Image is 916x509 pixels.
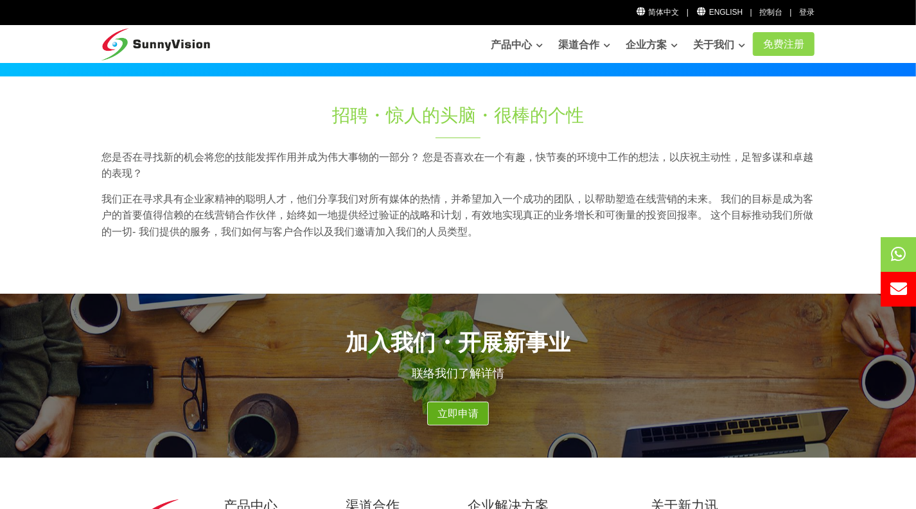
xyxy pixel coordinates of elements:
font: 渠道合作 [558,39,599,50]
font: English [709,8,743,17]
a: 立即申请 [427,402,489,425]
font: 联络我们了解详情 [412,367,504,380]
a: 登录 [799,8,815,17]
font: 企业方案 [626,39,667,50]
font: 我们正在寻求具有企业家精神的聪明人才，他们分享我们对所有媒体的热情，并希望加入一个成功的团队，以帮助塑造在线营销的未来。 我们的目标是成为客户的首要值得信赖的在线营销合作伙伴，始终如一地提供经过... [101,193,813,237]
font: 立即申请 [437,408,479,419]
font: | [750,8,752,17]
a: 企业方案 [626,32,678,58]
font: | [687,8,689,17]
font: 免费注册 [763,39,804,49]
font: 简体中文 [649,8,680,17]
a: 关于我们 [693,32,745,58]
font: 关于我们 [693,39,734,50]
font: 您是否在寻找新的机会将您的技能发挥作用并成为伟大事物的一部分？ 您是否喜欢在一个有趣，快节奏的环境中工作的想法，以庆祝主动性，足智多谋和卓越的表现？ [101,152,813,179]
font: 招聘・惊人的头脑・很棒的个性 [332,105,584,125]
font: 加入我们・开展新事业 [346,330,570,355]
a: 产品中心 [491,32,543,58]
a: 控制台 [759,8,782,17]
a: English [696,8,743,17]
a: 渠道合作 [558,32,610,58]
font: 产品中心 [491,39,532,50]
font: | [790,8,792,17]
a: 免费注册 [753,32,815,56]
a: 简体中文 [635,8,680,17]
